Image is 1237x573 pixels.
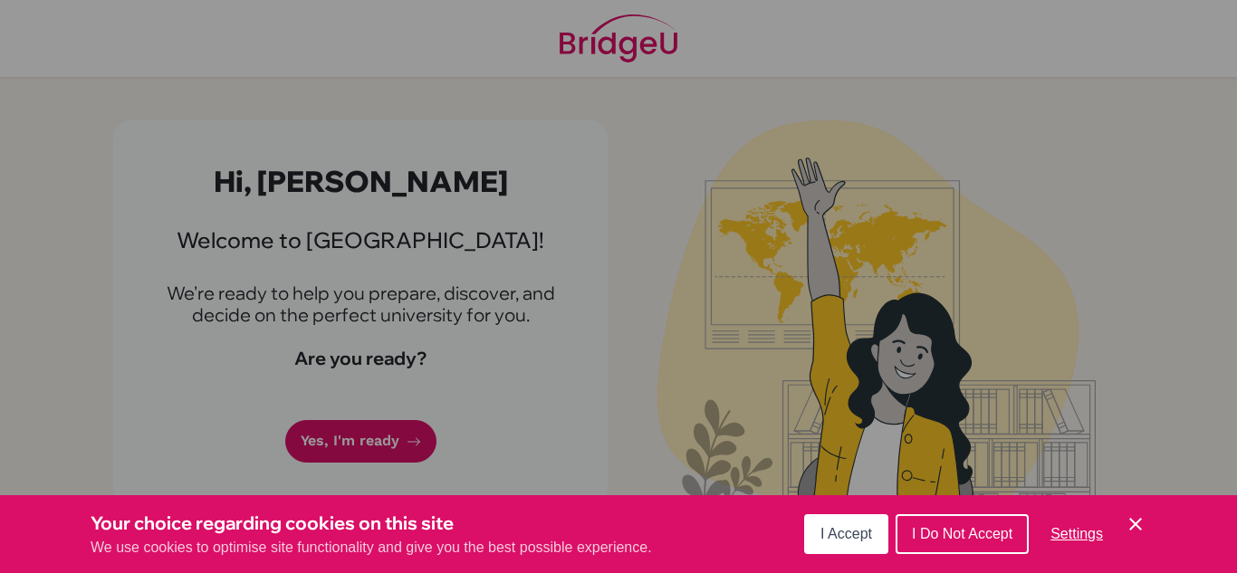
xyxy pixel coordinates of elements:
p: We use cookies to optimise site functionality and give you the best possible experience. [91,537,652,559]
span: I Accept [820,526,872,541]
button: Settings [1036,516,1117,552]
button: I Do Not Accept [896,514,1029,554]
button: I Accept [804,514,888,554]
h3: Your choice regarding cookies on this site [91,510,652,537]
span: Settings [1050,526,1103,541]
button: Save and close [1125,513,1146,535]
span: I Do Not Accept [912,526,1012,541]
